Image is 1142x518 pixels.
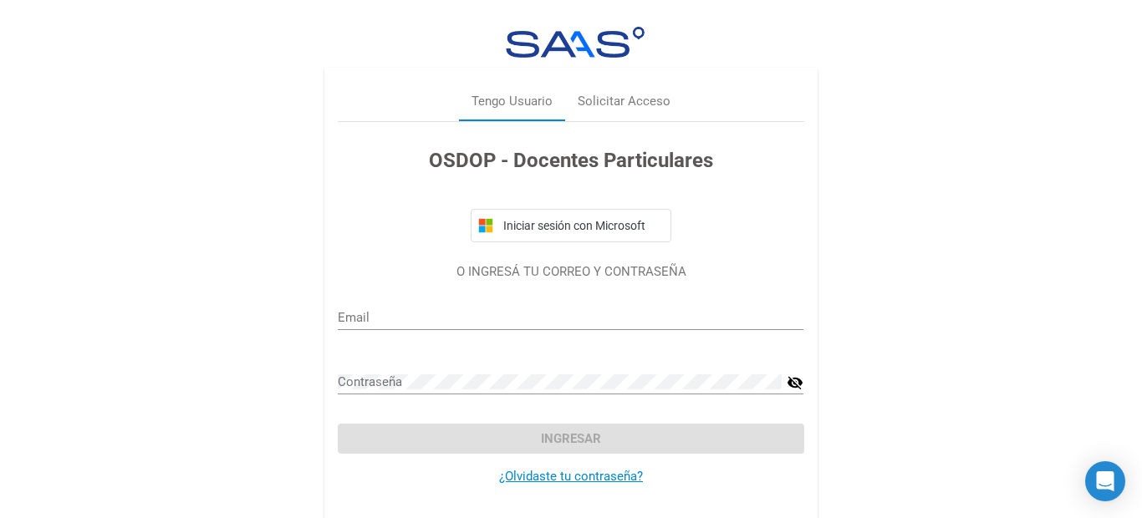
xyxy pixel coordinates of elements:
[1085,461,1125,501] div: Open Intercom Messenger
[578,92,670,111] div: Solicitar Acceso
[338,145,803,175] h3: OSDOP - Docentes Particulares
[541,431,601,446] span: Ingresar
[338,424,803,454] button: Ingresar
[338,262,803,282] p: O INGRESÁ TU CORREO Y CONTRASEÑA
[787,373,803,393] mat-icon: visibility_off
[499,469,643,484] a: ¿Olvidaste tu contraseña?
[471,209,671,242] button: Iniciar sesión con Microsoft
[472,92,553,111] div: Tengo Usuario
[500,219,664,232] span: Iniciar sesión con Microsoft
